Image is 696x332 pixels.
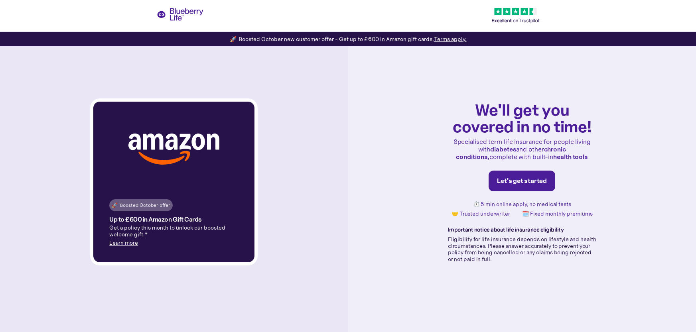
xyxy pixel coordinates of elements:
p: 🗓️ Fixed monthly premiums [522,210,593,217]
p: 🤝 Trusted underwriter [452,210,510,217]
div: Let's get started [497,177,547,185]
a: Learn more [109,239,138,246]
a: Terms apply. [434,35,467,43]
p: ⏱️ 5 min online apply, no medical tests [473,201,571,208]
h1: We'll get you covered in no time! [448,101,596,135]
p: Get a policy this month to unlock our boosted welcome gift.* [109,224,239,238]
p: Eligibility for life insurance depends on lifestyle and health circumstances. Please answer accur... [448,236,596,263]
a: Let's get started [489,171,555,191]
div: 🚀 Boosted October new customer offer - Get up to £600 in Amazon gift cards. [230,35,467,43]
strong: Important notice about life insurance eligibility [448,226,564,233]
h4: Up to £600 in Amazon Gift Cards [109,216,202,223]
strong: health tools [553,153,588,161]
strong: chronic conditions, [456,145,566,161]
p: Specialised term life insurance for people living with and other complete with built-in [448,138,596,161]
strong: diabetes [490,145,516,153]
div: 🚀 Boosted October offer [112,201,170,209]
